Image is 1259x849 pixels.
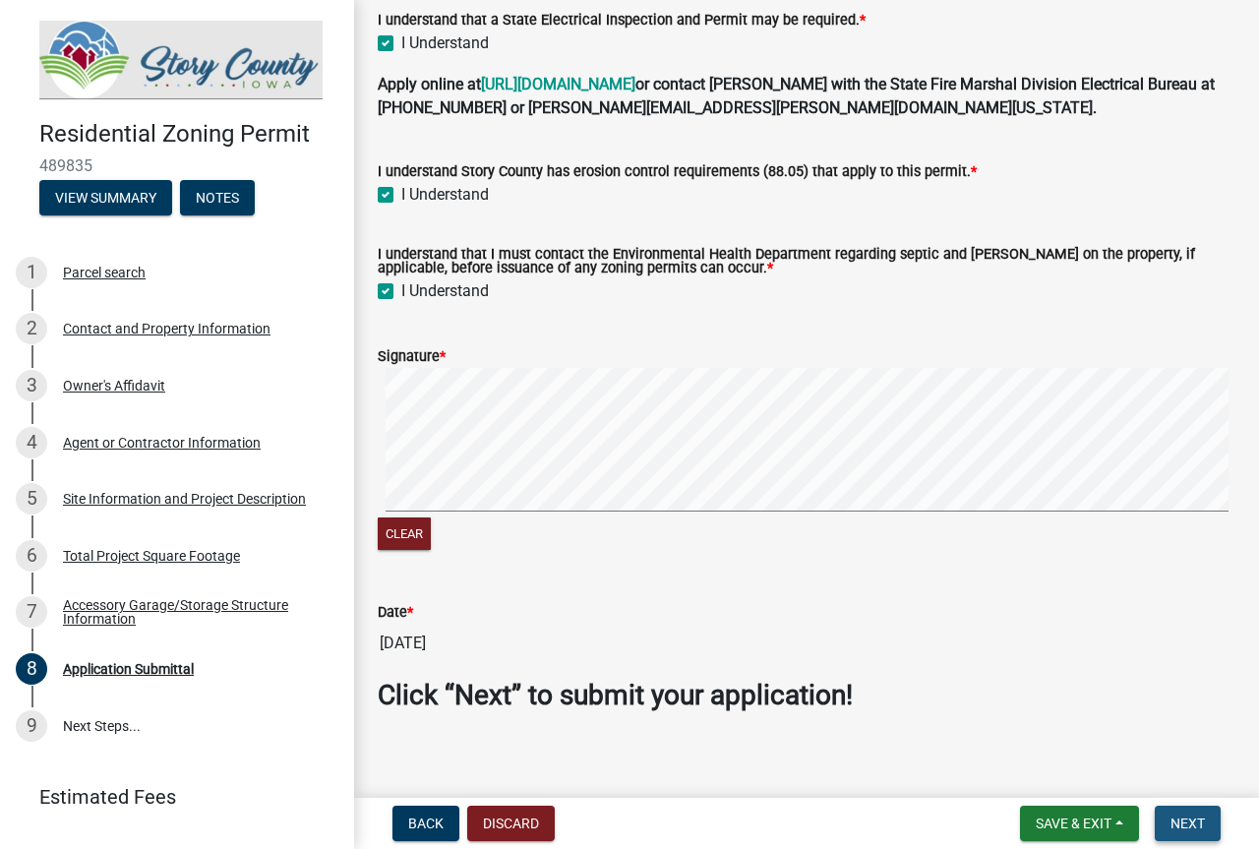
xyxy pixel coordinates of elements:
label: I understand that a State Electrical Inspection and Permit may be required. [378,14,866,28]
strong: Click “Next” to submit your application! [378,679,853,711]
span: Next [1170,816,1205,831]
div: 8 [16,653,47,685]
button: Next [1155,806,1221,841]
div: Agent or Contractor Information [63,436,261,450]
button: Discard [467,806,555,841]
div: Accessory Garage/Storage Structure Information [63,598,323,626]
div: Total Project Square Footage [63,549,240,563]
button: Clear [378,517,431,550]
div: 4 [16,427,47,458]
h4: Residential Zoning Permit [39,120,338,149]
div: Application Submittal [63,662,194,676]
div: Site Information and Project Description [63,492,306,506]
button: Notes [180,180,255,215]
span: Save & Exit [1036,816,1111,831]
label: I understand that I must contact the Environmental Health Department regarding septic and [PERSON... [378,248,1235,276]
button: Back [392,806,459,841]
img: Story County, Iowa [39,21,323,99]
label: I Understand [401,31,489,55]
div: 2 [16,313,47,344]
button: Save & Exit [1020,806,1139,841]
label: I understand Story County has erosion control requirements (88.05) that apply to this permit. [378,165,977,179]
button: View Summary [39,180,172,215]
wm-modal-confirm: Notes [180,191,255,207]
label: Date [378,606,413,620]
strong: or contact [PERSON_NAME] with the State Fire Marshal Division Electrical Bureau at [PHONE_NUMBER]... [378,75,1215,117]
div: 6 [16,540,47,572]
a: [URL][DOMAIN_NAME] [481,75,635,93]
div: 9 [16,710,47,742]
wm-modal-confirm: Summary [39,191,172,207]
label: I Understand [401,183,489,207]
div: Parcel search [63,266,146,279]
div: Contact and Property Information [63,322,270,335]
div: 7 [16,596,47,628]
div: 3 [16,370,47,401]
label: I Understand [401,279,489,303]
strong: Apply online at [378,75,481,93]
div: 5 [16,483,47,515]
span: 489835 [39,156,315,175]
span: Back [408,816,444,831]
a: Estimated Fees [16,777,323,817]
div: 1 [16,257,47,288]
div: Owner's Affidavit [63,379,165,393]
label: Signature [378,350,446,364]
